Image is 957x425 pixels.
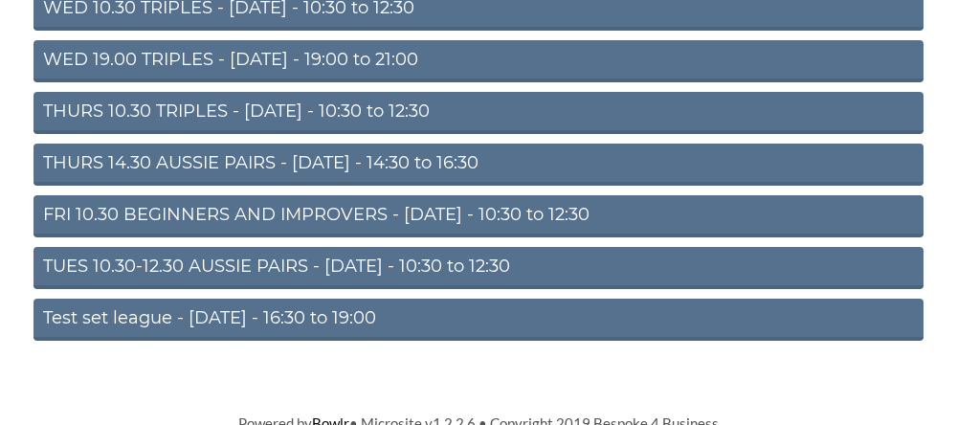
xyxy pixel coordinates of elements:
[33,195,924,237] a: FRI 10.30 BEGINNERS AND IMPROVERS - [DATE] - 10:30 to 12:30
[33,92,924,134] a: THURS 10.30 TRIPLES - [DATE] - 10:30 to 12:30
[33,40,924,82] a: WED 19.00 TRIPLES - [DATE] - 19:00 to 21:00
[33,299,924,341] a: Test set league - [DATE] - 16:30 to 19:00
[33,144,924,186] a: THURS 14.30 AUSSIE PAIRS - [DATE] - 14:30 to 16:30
[33,247,924,289] a: TUES 10.30-12.30 AUSSIE PAIRS - [DATE] - 10:30 to 12:30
